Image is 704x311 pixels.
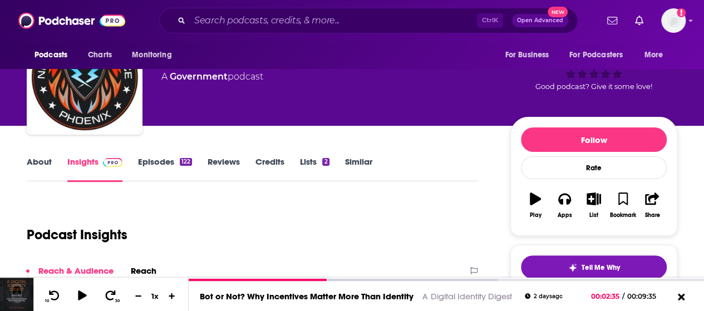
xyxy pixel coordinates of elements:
[521,185,550,225] button: Play
[569,47,623,63] span: For Podcasters
[138,156,192,182] a: Episodes122
[27,226,127,243] h1: Podcast Insights
[568,263,577,272] img: tell me why sparkle
[562,45,639,66] button: open menu
[322,158,329,166] div: 2
[115,299,120,303] span: 30
[558,212,572,219] div: Apps
[132,47,171,63] span: Monitoring
[535,82,652,91] span: Good podcast? Give it some love!
[579,185,608,225] button: List
[67,156,122,182] a: InsightsPodchaser Pro
[131,265,156,276] h2: Reach
[521,127,667,152] button: Follow
[644,212,659,219] div: Share
[161,70,263,83] div: A podcast
[644,47,663,63] span: More
[422,291,511,302] a: A Digital Identity Digest
[631,11,648,30] a: Show notifications dropdown
[146,292,165,300] div: 1 x
[661,8,686,33] img: User Profile
[624,292,667,300] span: 00:09:35
[637,45,677,66] button: open menu
[512,14,568,27] button: Open AdvancedNew
[677,8,686,17] svg: Add a profile image
[18,10,125,31] img: Podchaser - Follow, Share and Rate Podcasts
[103,158,122,167] img: Podchaser Pro
[521,156,667,179] div: Rate
[124,45,186,66] button: open menu
[589,212,598,219] div: List
[638,185,667,225] button: Share
[27,156,52,182] a: About
[180,158,192,166] div: 122
[300,156,329,182] a: Lists2
[208,156,240,182] a: Reviews
[530,212,541,219] div: Play
[622,292,624,300] span: /
[45,299,49,303] span: 10
[582,263,620,272] span: Tell Me Why
[610,212,636,219] div: Bookmark
[497,45,563,66] button: open menu
[29,21,140,132] img: Phoenix Cast
[521,255,667,279] button: tell me why sparkleTell Me Why
[27,45,82,66] button: open menu
[255,156,284,182] a: Credits
[170,71,228,82] a: Government
[26,265,114,286] button: Reach & Audience
[661,8,686,33] button: Show profile menu
[603,11,622,30] a: Show notifications dropdown
[88,47,112,63] span: Charts
[345,156,372,182] a: Similar
[591,292,622,300] span: 00:02:35
[517,18,563,23] span: Open Advanced
[548,7,568,17] span: New
[101,289,122,303] button: 30
[200,291,413,302] a: Bot or Not? Why Incentives Matter More Than Identity
[661,8,686,33] span: Logged in as sally.brown
[38,265,114,276] p: Reach & Audience
[477,13,503,28] span: Ctrl K
[608,185,637,225] button: Bookmark
[550,185,579,225] button: Apps
[35,47,67,63] span: Podcasts
[159,8,578,33] div: Search podcasts, credits, & more...
[190,12,477,29] input: Search podcasts, credits, & more...
[525,293,562,299] div: 2 days ago
[81,45,119,66] a: Charts
[43,289,64,303] button: 10
[505,47,549,63] span: For Business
